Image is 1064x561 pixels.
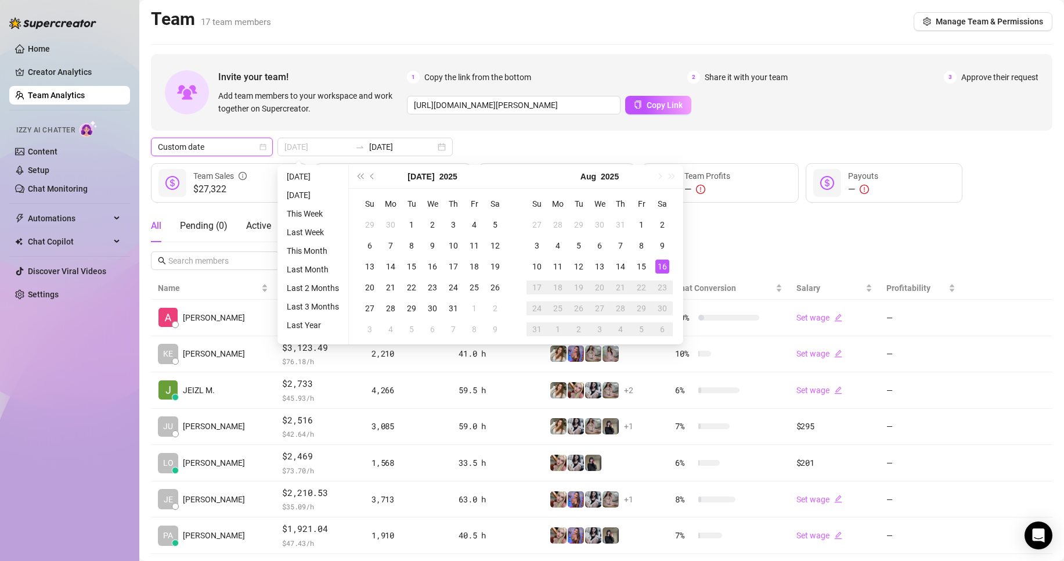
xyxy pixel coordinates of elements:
button: Choose a month [407,165,434,188]
td: 2025-08-24 [526,298,547,319]
div: 41.0 h [459,347,535,360]
span: Team Profits [684,171,730,181]
td: 2025-08-27 [589,298,610,319]
div: 4 [384,322,398,336]
td: 2025-07-31 [610,214,631,235]
div: Team Sales [193,170,247,182]
td: 2025-08-19 [568,277,589,298]
li: Last Year [282,318,344,332]
img: Ava [568,346,584,362]
span: Invite your team! [218,70,407,84]
div: 16 [425,260,439,274]
th: Name [151,277,275,300]
img: Anna [550,455,567,471]
div: 29 [363,218,377,232]
th: Th [610,193,631,214]
div: 3 [593,322,607,336]
div: 14 [614,260,627,274]
td: 2025-09-04 [610,319,631,340]
td: 2025-07-02 [422,214,443,235]
div: 31 [614,218,627,232]
div: 12 [488,239,502,253]
td: 2025-09-05 [631,319,652,340]
span: exclamation-circle [696,185,705,194]
img: Daisy [603,491,619,508]
td: 2025-07-18 [464,256,485,277]
span: Add team members to your workspace and work together on Supercreator. [218,89,402,115]
div: 5 [572,239,586,253]
td: 2025-07-11 [464,235,485,256]
input: Start date [284,141,351,153]
td: 2025-08-10 [526,256,547,277]
img: Chat Copilot [15,238,23,246]
span: Active [246,220,271,231]
td: 2025-08-09 [485,319,506,340]
td: 2025-07-31 [443,298,464,319]
a: Setup [28,166,49,175]
div: 28 [551,218,565,232]
div: 5 [405,322,419,336]
div: 31 [530,322,544,336]
td: 2025-08-15 [631,256,652,277]
div: Open Intercom Messenger [1025,522,1052,549]
td: 2025-08-11 [547,256,568,277]
a: Discover Viral Videos [28,267,106,276]
td: 2025-08-07 [610,235,631,256]
div: 7 [446,322,460,336]
img: Sadie [568,455,584,471]
td: 2025-08-08 [464,319,485,340]
td: 2025-07-25 [464,277,485,298]
div: 15 [405,260,419,274]
div: 30 [593,218,607,232]
div: All [151,219,161,233]
div: 2 [572,322,586,336]
td: 2025-08-21 [610,277,631,298]
img: Anna [550,527,567,544]
img: Anna [603,527,619,544]
td: 2025-08-08 [631,235,652,256]
div: 24 [446,280,460,294]
td: 2025-08-25 [547,298,568,319]
div: 6 [425,322,439,336]
td: 2025-07-13 [359,256,380,277]
span: Chat Conversion [675,283,736,293]
div: 6 [363,239,377,253]
button: Previous month (PageUp) [366,165,379,188]
div: 10 [530,260,544,274]
a: Set wageedit [796,531,842,540]
td: 2025-06-30 [380,214,401,235]
th: We [589,193,610,214]
span: search [158,257,166,265]
div: 18 [551,280,565,294]
span: edit [834,350,842,358]
div: 15 [634,260,648,274]
td: 2025-08-20 [589,277,610,298]
div: 23 [425,280,439,294]
div: 14 [384,260,398,274]
span: KE [163,347,173,360]
div: 2 [488,301,502,315]
li: [DATE] [282,188,344,202]
input: Search members [168,254,264,267]
td: 2025-07-05 [485,214,506,235]
td: 2025-08-14 [610,256,631,277]
td: 2025-08-04 [380,319,401,340]
div: 27 [363,301,377,315]
td: 2025-08-05 [401,319,422,340]
a: Home [28,44,50,53]
li: Last 3 Months [282,300,344,314]
th: Tu [401,193,422,214]
td: 2025-08-17 [526,277,547,298]
td: 2025-07-06 [359,235,380,256]
div: 13 [593,260,607,274]
img: Anna [585,455,601,471]
td: 2025-07-26 [485,277,506,298]
td: 2025-07-28 [380,298,401,319]
th: Mo [547,193,568,214]
div: 27 [530,218,544,232]
td: 2025-07-21 [380,277,401,298]
div: 2 [425,218,439,232]
img: Paige [550,418,567,434]
span: 2 [687,71,700,84]
td: 2025-08-18 [547,277,568,298]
